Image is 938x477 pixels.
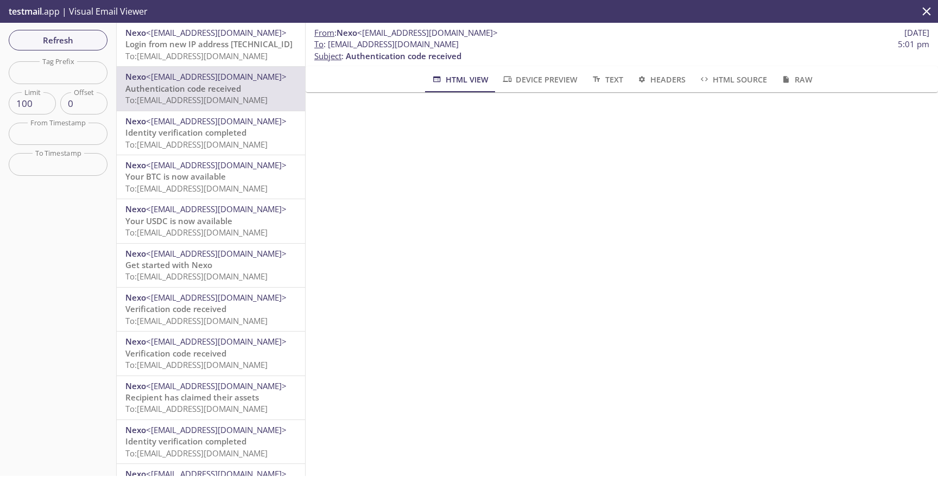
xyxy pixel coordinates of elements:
span: Verification code received [125,348,226,359]
span: <[EMAIL_ADDRESS][DOMAIN_NAME]> [146,116,287,126]
span: Nexo [125,424,146,435]
span: <[EMAIL_ADDRESS][DOMAIN_NAME]> [146,380,287,391]
span: Refresh [17,33,99,47]
div: Nexo<[EMAIL_ADDRESS][DOMAIN_NAME]>Login from new IP address [TECHNICAL_ID]To:[EMAIL_ADDRESS][DOMA... [117,23,305,66]
span: Nexo [125,71,146,82]
span: <[EMAIL_ADDRESS][DOMAIN_NAME]> [146,336,287,347]
span: Verification code received [125,303,226,314]
span: : [314,27,498,39]
span: To: [EMAIL_ADDRESS][DOMAIN_NAME] [125,359,268,370]
span: <[EMAIL_ADDRESS][DOMAIN_NAME]> [146,71,287,82]
span: To: [EMAIL_ADDRESS][DOMAIN_NAME] [125,271,268,282]
span: To: [EMAIL_ADDRESS][DOMAIN_NAME] [125,403,268,414]
span: Nexo [125,27,146,38]
span: To: [EMAIL_ADDRESS][DOMAIN_NAME] [125,448,268,459]
span: Identity verification completed [125,436,246,447]
span: HTML Source [699,73,767,86]
span: Recipient has claimed their assets [125,392,259,403]
span: <[EMAIL_ADDRESS][DOMAIN_NAME]> [146,203,287,214]
span: Nexo [125,203,146,214]
span: To: [EMAIL_ADDRESS][DOMAIN_NAME] [125,139,268,150]
span: <[EMAIL_ADDRESS][DOMAIN_NAME]> [146,160,287,170]
div: Nexo<[EMAIL_ADDRESS][DOMAIN_NAME]>Identity verification completedTo:[EMAIL_ADDRESS][DOMAIN_NAME] [117,111,305,155]
div: Nexo<[EMAIL_ADDRESS][DOMAIN_NAME]>Verification code receivedTo:[EMAIL_ADDRESS][DOMAIN_NAME] [117,288,305,331]
span: To: [EMAIL_ADDRESS][DOMAIN_NAME] [125,315,268,326]
span: Nexo [125,248,146,259]
div: Nexo<[EMAIL_ADDRESS][DOMAIN_NAME]>Your BTC is now availableTo:[EMAIL_ADDRESS][DOMAIN_NAME] [117,155,305,199]
div: Nexo<[EMAIL_ADDRESS][DOMAIN_NAME]>Authentication code receivedTo:[EMAIL_ADDRESS][DOMAIN_NAME] [117,67,305,110]
div: Nexo<[EMAIL_ADDRESS][DOMAIN_NAME]>Your USDC is now availableTo:[EMAIL_ADDRESS][DOMAIN_NAME] [117,199,305,243]
span: Raw [780,73,812,86]
span: Login from new IP address [TECHNICAL_ID] [125,39,293,49]
span: Identity verification completed [125,127,246,138]
span: <[EMAIL_ADDRESS][DOMAIN_NAME]> [146,292,287,303]
span: Nexo [125,336,146,347]
span: 5:01 pm [898,39,929,50]
span: Nexo [125,160,146,170]
div: Nexo<[EMAIL_ADDRESS][DOMAIN_NAME]>Recipient has claimed their assetsTo:[EMAIL_ADDRESS][DOMAIN_NAME] [117,376,305,419]
span: Headers [636,73,686,86]
span: Authentication code received [346,50,461,61]
span: Nexo [337,27,357,38]
span: From [314,27,334,38]
span: Your BTC is now available [125,171,226,182]
div: Nexo<[EMAIL_ADDRESS][DOMAIN_NAME]>Identity verification completedTo:[EMAIL_ADDRESS][DOMAIN_NAME] [117,420,305,463]
span: <[EMAIL_ADDRESS][DOMAIN_NAME]> [146,27,287,38]
span: <[EMAIL_ADDRESS][DOMAIN_NAME]> [146,424,287,435]
span: To: [EMAIL_ADDRESS][DOMAIN_NAME] [125,183,268,194]
span: To: [EMAIL_ADDRESS][DOMAIN_NAME] [125,50,268,61]
span: Nexo [125,380,146,391]
span: To: [EMAIL_ADDRESS][DOMAIN_NAME] [125,94,268,105]
span: : [EMAIL_ADDRESS][DOMAIN_NAME] [314,39,459,50]
div: Nexo<[EMAIL_ADDRESS][DOMAIN_NAME]>Verification code receivedTo:[EMAIL_ADDRESS][DOMAIN_NAME] [117,332,305,375]
span: To [314,39,324,49]
span: Your USDC is now available [125,215,232,226]
span: To: [EMAIL_ADDRESS][DOMAIN_NAME] [125,227,268,238]
span: Text [591,73,623,86]
span: Subject [314,50,341,61]
span: [DATE] [904,27,929,39]
button: Refresh [9,30,107,50]
span: HTML View [431,73,488,86]
span: Nexo [125,292,146,303]
p: : [314,39,929,62]
span: Device Preview [502,73,578,86]
span: Get started with Nexo [125,259,212,270]
span: Authentication code received [125,83,241,94]
span: <[EMAIL_ADDRESS][DOMAIN_NAME]> [357,27,498,38]
span: <[EMAIL_ADDRESS][DOMAIN_NAME]> [146,248,287,259]
div: Nexo<[EMAIL_ADDRESS][DOMAIN_NAME]>Get started with NexoTo:[EMAIL_ADDRESS][DOMAIN_NAME] [117,244,305,287]
span: testmail [9,5,42,17]
span: Nexo [125,116,146,126]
